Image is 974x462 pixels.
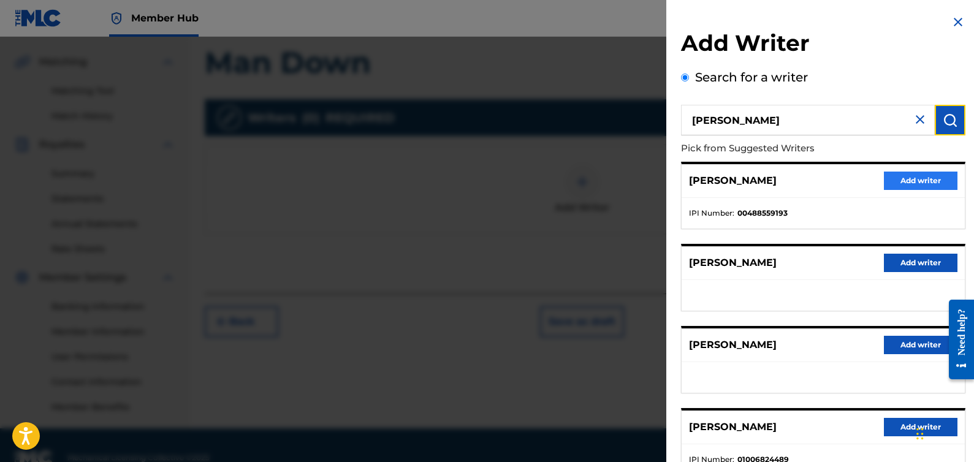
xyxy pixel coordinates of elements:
[109,11,124,26] img: Top Rightsholder
[913,403,974,462] iframe: Chat Widget
[943,113,957,127] img: Search Works
[884,418,957,436] button: Add writer
[689,208,734,219] span: IPI Number :
[940,290,974,389] iframe: Resource Center
[681,105,935,135] input: Search writer's name or IPI Number
[913,112,927,127] img: close
[131,11,199,25] span: Member Hub
[689,173,777,188] p: [PERSON_NAME]
[15,9,62,27] img: MLC Logo
[689,256,777,270] p: [PERSON_NAME]
[737,208,788,219] strong: 00488559193
[689,338,777,352] p: [PERSON_NAME]
[695,70,808,85] label: Search for a writer
[884,254,957,272] button: Add writer
[681,135,896,162] p: Pick from Suggested Writers
[884,172,957,190] button: Add writer
[681,29,965,61] h2: Add Writer
[884,336,957,354] button: Add writer
[689,420,777,434] p: [PERSON_NAME]
[916,415,924,452] div: Drag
